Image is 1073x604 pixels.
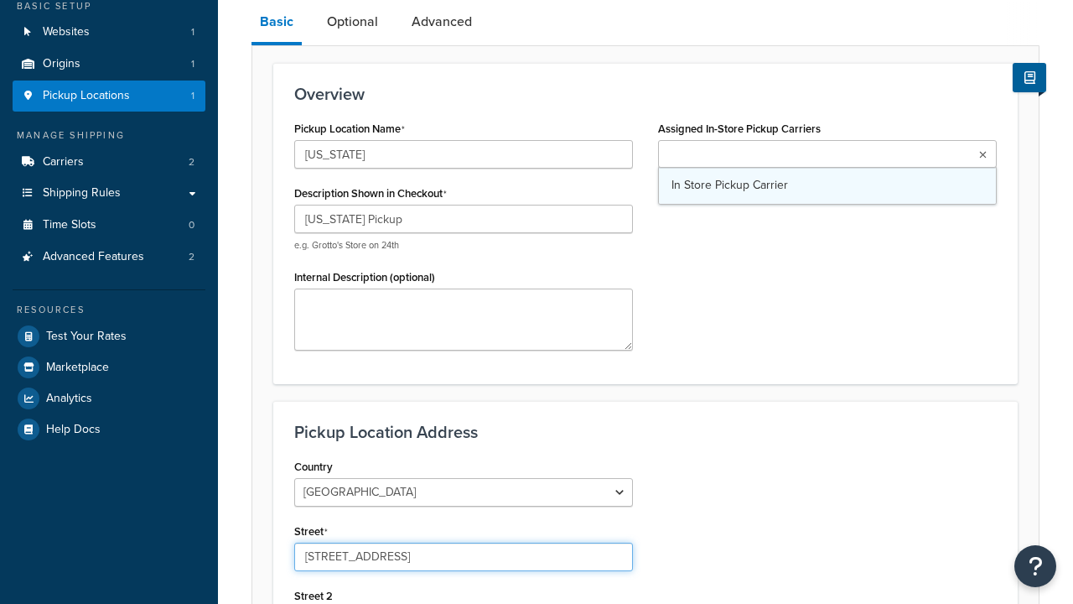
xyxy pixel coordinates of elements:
li: Carriers [13,147,205,178]
span: Marketplace [46,361,109,375]
a: Optional [319,2,386,42]
li: Websites [13,17,205,48]
span: Advanced Features [43,250,144,264]
label: Street [294,525,328,539]
a: Help Docs [13,414,205,445]
label: Pickup Location Name [294,122,405,136]
a: Origins1 [13,49,205,80]
label: Description Shown in Checkout [294,187,447,200]
a: Advanced Features2 [13,242,205,273]
label: Internal Description (optional) [294,271,435,284]
div: Manage Shipping [13,128,205,143]
a: Marketplace [13,352,205,383]
label: Country [294,461,333,473]
label: Street 2 [294,590,333,602]
span: 1 [191,89,194,103]
a: In Store Pickup Carrier [659,167,996,204]
a: Advanced [403,2,480,42]
span: 2 [189,250,194,264]
span: Pickup Locations [43,89,130,103]
li: Pickup Locations [13,81,205,112]
label: Assigned In-Store Pickup Carriers [658,122,821,135]
span: Shipping Rules [43,186,121,200]
div: Resources [13,303,205,317]
span: Carriers [43,155,84,169]
a: Test Your Rates [13,321,205,351]
span: 2 [189,155,194,169]
li: Time Slots [13,210,205,241]
p: e.g. Grotto's Store on 24th [294,239,633,252]
span: Time Slots [43,218,96,232]
a: Time Slots0 [13,210,205,241]
span: Test Your Rates [46,330,127,344]
span: In Store Pickup Carrier [671,176,788,194]
li: Advanced Features [13,242,205,273]
span: Websites [43,25,90,39]
span: 1 [191,25,194,39]
span: Help Docs [46,423,101,437]
a: Analytics [13,383,205,414]
h3: Pickup Location Address [294,423,997,441]
a: Basic [251,2,302,45]
span: 1 [191,57,194,71]
span: Analytics [46,392,92,406]
span: Origins [43,57,80,71]
li: Origins [13,49,205,80]
a: Pickup Locations1 [13,81,205,112]
a: Shipping Rules [13,178,205,209]
h3: Overview [294,85,997,103]
span: 0 [189,218,194,232]
a: Websites1 [13,17,205,48]
button: Open Resource Center [1014,545,1056,587]
a: Carriers2 [13,147,205,178]
button: Show Help Docs [1013,63,1046,92]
